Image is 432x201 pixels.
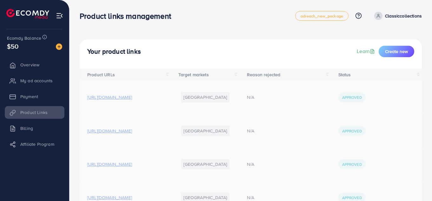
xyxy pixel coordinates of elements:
span: $50 [7,42,18,51]
span: Create new [385,48,408,55]
button: Create new [379,46,414,57]
span: Ecomdy Balance [7,35,41,41]
img: image [56,44,62,50]
img: logo [6,9,49,19]
a: adreach_new_package [295,11,349,21]
span: adreach_new_package [301,14,343,18]
a: Classiccollections [372,12,422,20]
h4: Your product links [87,48,141,56]
img: menu [56,12,63,19]
p: Classiccollections [385,12,422,20]
a: Learn [357,48,376,55]
h3: Product links management [80,11,176,21]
